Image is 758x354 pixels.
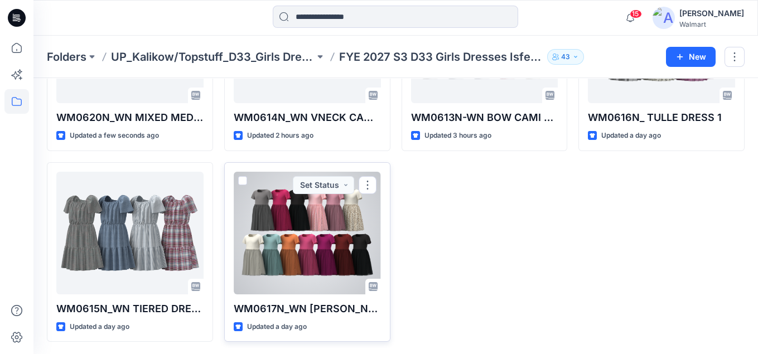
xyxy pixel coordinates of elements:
div: Walmart [679,20,744,28]
p: Updated 3 hours ago [424,130,491,142]
p: Updated a few seconds ago [70,130,159,142]
a: Folders [47,49,86,65]
p: WM0620N_WN MIXED MEDIA DRESS [56,110,204,125]
a: WM0617N_WN SS TUTU DRESS [234,172,381,294]
p: Updated a day ago [247,321,307,333]
p: Updated a day ago [601,130,661,142]
span: 15 [630,9,642,18]
button: 43 [547,49,584,65]
p: Updated a day ago [70,321,129,333]
div: [PERSON_NAME] [679,7,744,20]
p: FYE 2027 S3 D33 Girls Dresses Isfel/Topstuff [339,49,543,65]
a: WM0615N_WN TIERED DRESS [56,172,204,294]
a: UP_Kalikow/Topstuff_D33_Girls Dresses [111,49,315,65]
p: Updated 2 hours ago [247,130,313,142]
p: WM0615N_WN TIERED DRESS [56,301,204,317]
p: WM0613N-WN BOW CAMI DRESS [411,110,558,125]
p: 43 [561,51,570,63]
p: WM0616N_ TULLE DRESS 1 [588,110,735,125]
p: WM0614N_WN VNECK CAMI DRESS [234,110,381,125]
img: avatar [653,7,675,29]
p: WM0617N_WN [PERSON_NAME] DRESS [234,301,381,317]
button: New [666,47,716,67]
